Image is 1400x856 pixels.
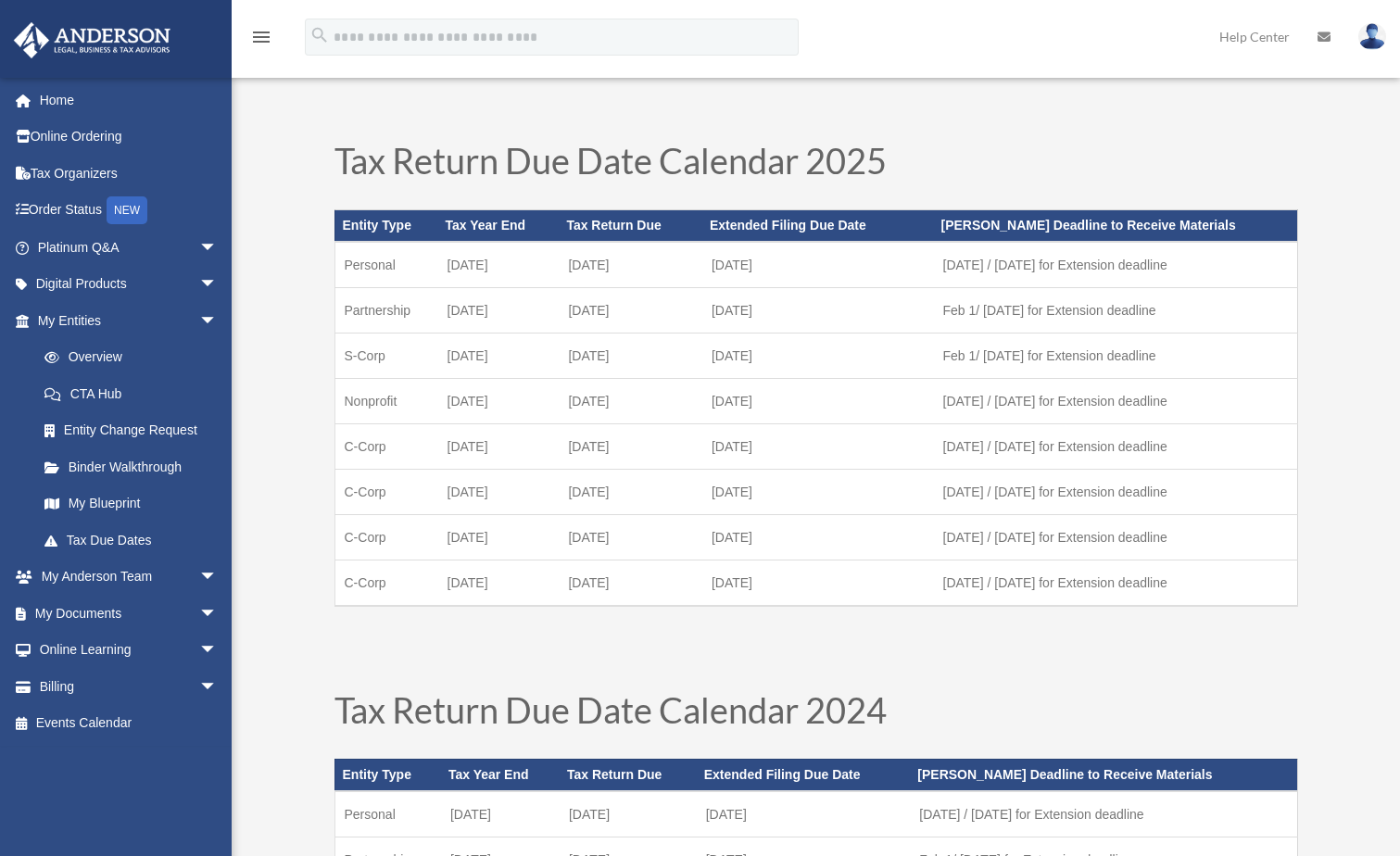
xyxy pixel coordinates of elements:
[438,423,560,469] td: [DATE]
[702,514,934,560] td: [DATE]
[1358,23,1386,50] img: User Pic
[934,287,1297,333] td: Feb 1/ [DATE] for Extension deadline
[438,514,560,560] td: [DATE]
[934,469,1297,514] td: [DATE] / [DATE] for Extension deadline
[13,595,246,632] a: My Documentsarrow_drop_down
[334,287,438,333] td: Partnership
[13,668,246,705] a: Billingarrow_drop_down
[934,514,1297,560] td: [DATE] / [DATE] for Extension deadline
[559,560,702,606] td: [DATE]
[250,32,272,48] a: menu
[934,560,1297,606] td: [DATE] / [DATE] for Extension deadline
[559,423,702,469] td: [DATE]
[199,595,236,633] span: arrow_drop_down
[559,333,702,378] td: [DATE]
[13,266,246,303] a: Digital Productsarrow_drop_down
[309,25,330,45] i: search
[702,242,934,288] td: [DATE]
[13,229,246,266] a: Platinum Q&Aarrow_drop_down
[26,375,246,412] a: CTA Hub
[13,632,246,669] a: Online Learningarrow_drop_down
[13,705,246,742] a: Events Calendar
[438,378,560,423] td: [DATE]
[250,26,272,48] i: menu
[199,559,236,597] span: arrow_drop_down
[702,423,934,469] td: [DATE]
[334,143,1298,187] h1: Tax Return Due Date Calendar 2025
[334,333,438,378] td: S-Corp
[199,632,236,670] span: arrow_drop_down
[559,514,702,560] td: [DATE]
[26,412,246,449] a: Entity Change Request
[438,242,560,288] td: [DATE]
[334,759,441,790] th: Entity Type
[334,560,438,606] td: C-Corp
[13,82,246,119] a: Home
[199,229,236,267] span: arrow_drop_down
[559,378,702,423] td: [DATE]
[438,210,560,242] th: Tax Year End
[438,560,560,606] td: [DATE]
[910,791,1297,837] td: [DATE] / [DATE] for Extension deadline
[697,791,911,837] td: [DATE]
[702,210,934,242] th: Extended Filing Due Date
[26,485,246,522] a: My Blueprint
[702,333,934,378] td: [DATE]
[934,210,1297,242] th: [PERSON_NAME] Deadline to Receive Materials
[26,339,246,376] a: Overview
[438,469,560,514] td: [DATE]
[334,692,1298,736] h1: Tax Return Due Date Calendar 2024
[13,302,246,339] a: My Entitiesarrow_drop_down
[199,302,236,340] span: arrow_drop_down
[934,242,1297,288] td: [DATE] / [DATE] for Extension deadline
[199,266,236,304] span: arrow_drop_down
[934,423,1297,469] td: [DATE] / [DATE] for Extension deadline
[13,192,246,230] a: Order StatusNEW
[26,448,246,485] a: Binder Walkthrough
[702,378,934,423] td: [DATE]
[334,242,438,288] td: Personal
[334,423,438,469] td: C-Corp
[560,759,697,790] th: Tax Return Due
[13,155,246,192] a: Tax Organizers
[13,559,246,596] a: My Anderson Teamarrow_drop_down
[438,287,560,333] td: [DATE]
[334,514,438,560] td: C-Corp
[438,333,560,378] td: [DATE]
[559,210,702,242] th: Tax Return Due
[107,196,147,224] div: NEW
[934,378,1297,423] td: [DATE] / [DATE] for Extension deadline
[26,522,236,559] a: Tax Due Dates
[13,119,246,156] a: Online Ordering
[8,22,176,58] img: Anderson Advisors Platinum Portal
[441,791,560,837] td: [DATE]
[334,791,441,837] td: Personal
[199,668,236,706] span: arrow_drop_down
[334,210,438,242] th: Entity Type
[910,759,1297,790] th: [PERSON_NAME] Deadline to Receive Materials
[560,791,697,837] td: [DATE]
[697,759,911,790] th: Extended Filing Due Date
[559,242,702,288] td: [DATE]
[702,560,934,606] td: [DATE]
[934,333,1297,378] td: Feb 1/ [DATE] for Extension deadline
[334,378,438,423] td: Nonprofit
[334,469,438,514] td: C-Corp
[702,287,934,333] td: [DATE]
[559,469,702,514] td: [DATE]
[559,287,702,333] td: [DATE]
[702,469,934,514] td: [DATE]
[441,759,560,790] th: Tax Year End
